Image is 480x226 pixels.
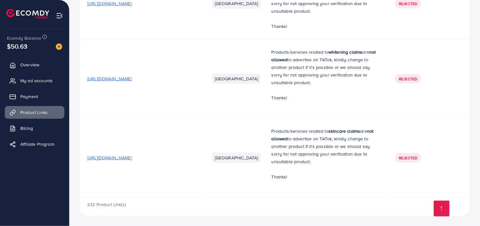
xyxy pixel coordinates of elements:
[272,49,376,63] strong: not allowed
[56,43,62,50] img: image
[212,74,261,84] li: [GEOGRAPHIC_DATA]
[272,23,380,30] p: Thanks!
[5,90,64,103] a: Payment
[7,42,27,51] span: $50.63
[20,109,48,116] span: Product Links
[399,76,417,82] span: Rejected
[399,1,417,6] span: Rejected
[329,49,363,55] strong: whitening claims
[20,141,54,147] span: Affiliate Program
[56,12,63,19] img: menu
[329,128,360,134] strong: skincare claims
[212,153,261,163] li: [GEOGRAPHIC_DATA]
[5,138,64,150] a: Affiliate Program
[5,122,64,135] a: Billing
[5,74,64,87] a: My ad accounts
[6,9,49,19] img: logo
[87,155,132,161] span: [URL][DOMAIN_NAME]
[272,94,380,102] p: Thanks!
[5,106,64,119] a: Product Links
[87,0,132,7] span: [URL][DOMAIN_NAME]
[272,173,380,181] p: Thanks!
[20,93,38,100] span: Payment
[272,48,380,86] p: Products/services related to are to advertise on TikTok, kindly change to another product if it's...
[399,155,417,161] span: Rejected
[20,125,33,131] span: Billing
[87,201,126,208] span: 232 Product Link(s)
[87,76,132,82] span: [URL][DOMAIN_NAME]
[272,128,374,142] strong: not allowed
[272,127,380,165] p: Products/services related to are to advertise on TikTok, kindly change to another product if it's...
[20,77,53,84] span: My ad accounts
[7,35,41,41] span: Ecomdy Balance
[20,62,39,68] span: Overview
[5,58,64,71] a: Overview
